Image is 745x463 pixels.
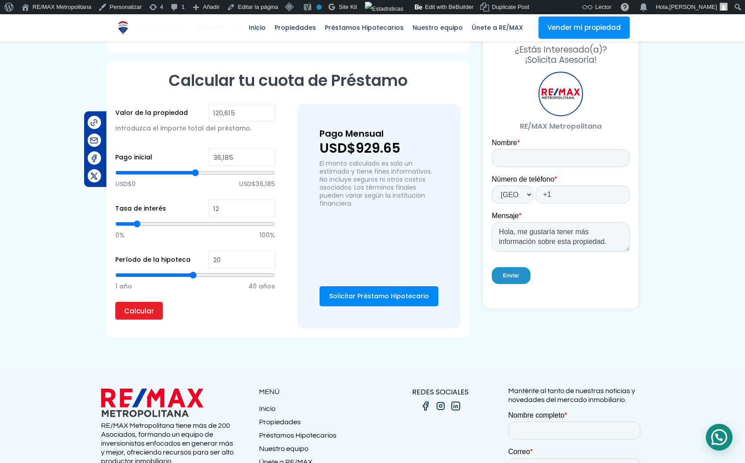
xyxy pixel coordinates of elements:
[467,21,527,34] span: Únete a RE/MAX
[259,386,372,398] p: MENÚ
[208,104,275,122] input: RD$
[115,107,188,118] label: Valor de la propiedad
[270,21,320,34] span: Propiedades
[492,45,630,65] h3: ¡Solicita Asesoría!
[208,199,275,217] input: %
[115,280,132,293] span: 1 año
[101,386,203,419] img: remax metropolitana logo
[320,286,438,306] a: Solicitar Préstamo Hipotecario
[115,203,166,214] label: Tasa de interés
[208,148,275,166] input: RD$
[339,4,357,10] span: Site Kit
[115,177,136,191] span: USD$0
[259,444,372,458] a: Nuestro equipo
[259,228,275,242] span: 100%
[244,14,270,41] a: Inicio
[115,254,190,265] label: Período de la hipoteca
[115,228,125,242] span: 0%
[244,21,270,34] span: Inicio
[539,72,583,116] div: RE/MAX Metropolitana
[115,70,461,90] h2: Calcular tu cuota de Préstamo
[259,404,372,418] a: Inicio
[89,136,99,145] img: Compartir
[492,138,630,300] iframe: Form 0
[115,14,131,41] a: RE/MAX Metropolitana
[320,14,408,41] a: Préstamos Hipotecarios
[408,21,467,34] span: Nuestro equipo
[365,2,403,16] img: Visitas de 48 horas. Haz clic para ver más estadísticas del sitio.
[508,386,644,404] p: Manténte al tanto de nuestras noticias y novedades del mercado inmobiliario.
[208,251,275,268] input: Years
[115,152,152,163] label: Pago inicial
[492,121,630,132] p: RE/MAX Metropolitana
[259,418,372,431] a: Propiedades
[89,154,99,163] img: Compartir
[316,4,322,10] div: No indexar
[539,16,630,39] a: Vender mi propiedad
[467,14,527,41] a: Únete a RE/MAX
[115,302,163,320] input: Calcular
[320,159,438,207] p: El monto calculado es solo un estimado y tiene fines informativos. No incluye seguros ni otros co...
[270,14,320,41] a: Propiedades
[89,171,99,181] img: Compartir
[115,124,251,133] span: Introduzca el importe total del préstamo.
[450,401,461,411] img: linkedin.png
[372,386,508,398] p: REDES SOCIALES
[320,142,438,155] p: USD$929.65
[89,118,99,127] img: Compartir
[420,401,431,411] img: facebook.png
[408,14,467,41] a: Nuestro equipo
[320,126,438,142] h3: Pago Mensual
[669,4,717,10] span: [PERSON_NAME]
[115,20,131,36] img: Logo de REMAX
[259,431,372,444] a: Préstamos Hipotecarios
[435,401,446,411] img: instagram.png
[492,45,630,55] span: ¿Estás Interesado(a)?
[320,21,408,34] span: Préstamos Hipotecarios
[239,177,275,191] span: USD$36,185
[248,280,275,293] span: 40 años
